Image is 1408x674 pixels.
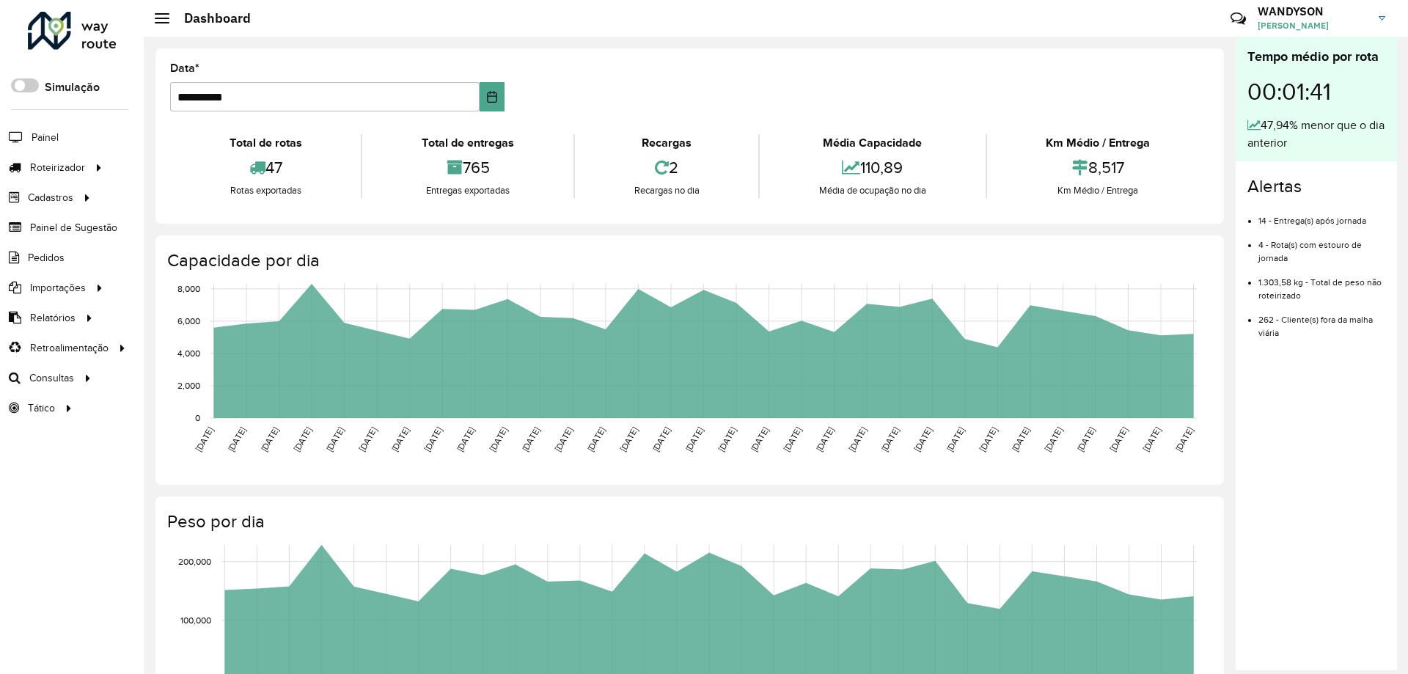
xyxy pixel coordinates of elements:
text: [DATE] [1108,425,1129,453]
text: [DATE] [422,425,444,453]
div: Entregas exportadas [366,183,569,198]
text: [DATE] [683,425,705,453]
text: [DATE] [945,425,966,453]
span: Consultas [29,370,74,386]
text: 100,000 [180,615,211,625]
div: 8,517 [991,152,1206,183]
li: 262 - Cliente(s) fora da malha viária [1258,302,1385,340]
text: [DATE] [1173,425,1195,453]
div: Km Médio / Entrega [991,134,1206,152]
button: Choose Date [480,82,505,111]
text: [DATE] [879,425,901,453]
text: [DATE] [389,425,411,453]
text: 8,000 [177,284,200,293]
text: [DATE] [259,425,280,453]
text: [DATE] [814,425,835,453]
h4: Capacidade por dia [167,250,1209,271]
text: [DATE] [1075,425,1096,453]
h4: Alertas [1247,176,1385,197]
div: Km Médio / Entrega [991,183,1206,198]
div: Tempo médio por rota [1247,47,1385,67]
span: Roteirizador [30,160,85,175]
span: Retroalimentação [30,340,109,356]
h2: Dashboard [169,10,251,26]
text: [DATE] [585,425,606,453]
text: [DATE] [978,425,999,453]
div: Recargas no dia [579,183,755,198]
text: 6,000 [177,316,200,326]
div: 765 [366,152,569,183]
text: [DATE] [292,425,313,453]
li: 1.303,58 kg - Total de peso não roteirizado [1258,265,1385,302]
a: Contato Rápido [1222,3,1254,34]
li: 4 - Rota(s) com estouro de jornada [1258,227,1385,265]
h4: Peso por dia [167,511,1209,532]
text: [DATE] [912,425,934,453]
span: [PERSON_NAME] [1258,19,1368,32]
text: 200,000 [178,557,211,566]
text: [DATE] [618,425,639,453]
label: Data [170,59,199,77]
text: [DATE] [1010,425,1031,453]
li: 14 - Entrega(s) após jornada [1258,203,1385,227]
div: Média Capacidade [763,134,981,152]
span: Pedidos [28,250,65,265]
text: 2,000 [177,381,200,390]
div: 47,94% menor que o dia anterior [1247,117,1385,152]
text: [DATE] [782,425,803,453]
div: 00:01:41 [1247,67,1385,117]
text: 4,000 [177,348,200,358]
text: 0 [195,413,200,422]
text: [DATE] [226,425,247,453]
span: Painel de Sugestão [30,220,117,235]
text: [DATE] [488,425,509,453]
span: Importações [30,280,86,296]
h3: WANDYSON [1258,4,1368,18]
text: [DATE] [194,425,215,453]
text: [DATE] [1140,425,1162,453]
text: [DATE] [357,425,378,453]
text: [DATE] [847,425,868,453]
div: Média de ocupação no dia [763,183,981,198]
div: Total de rotas [174,134,357,152]
text: [DATE] [324,425,345,453]
span: Tático [28,400,55,416]
div: 47 [174,152,357,183]
span: Cadastros [28,190,73,205]
div: 110,89 [763,152,981,183]
text: [DATE] [455,425,476,453]
span: Relatórios [30,310,76,326]
label: Simulação [45,78,100,96]
text: [DATE] [1043,425,1064,453]
text: [DATE] [749,425,770,453]
text: [DATE] [553,425,574,453]
text: [DATE] [520,425,541,453]
span: Painel [32,130,59,145]
div: Total de entregas [366,134,569,152]
text: [DATE] [716,425,738,453]
div: 2 [579,152,755,183]
div: Rotas exportadas [174,183,357,198]
div: Recargas [579,134,755,152]
text: [DATE] [650,425,672,453]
